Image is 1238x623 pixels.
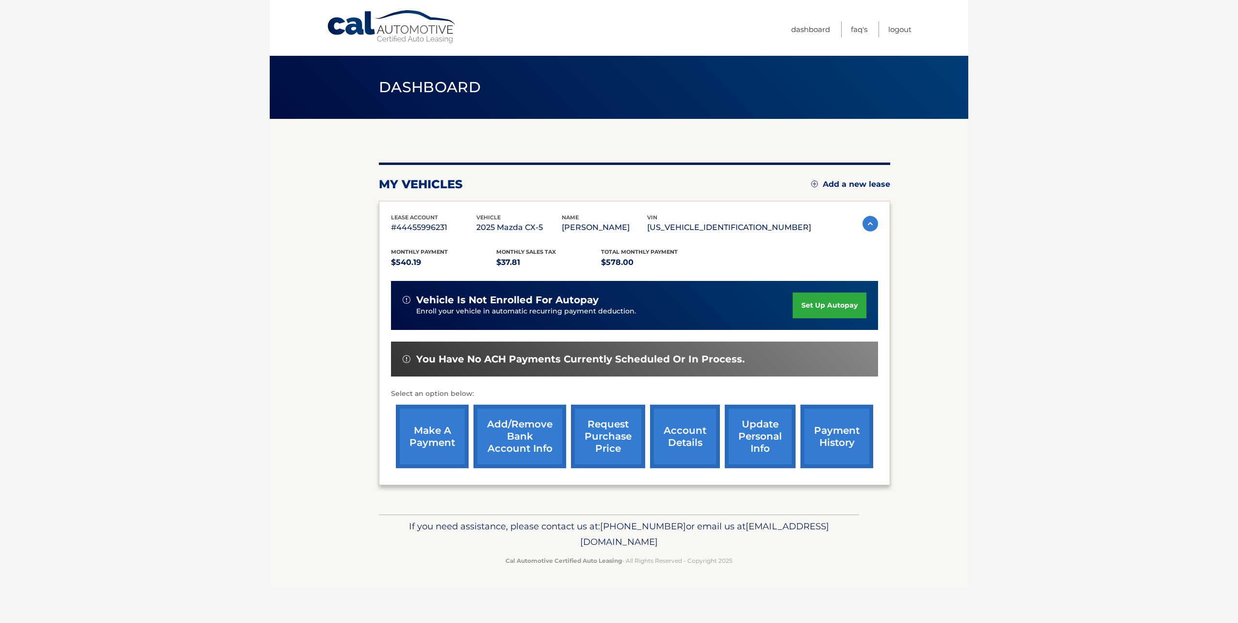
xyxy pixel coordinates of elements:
p: 2025 Mazda CX-5 [476,221,562,234]
p: $540.19 [391,256,496,269]
p: #44455996231 [391,221,476,234]
p: Select an option below: [391,388,878,400]
img: accordion-active.svg [863,216,878,231]
a: Dashboard [791,21,830,37]
span: lease account [391,214,438,221]
a: set up autopay [793,293,866,318]
a: Add a new lease [811,180,890,189]
p: [PERSON_NAME] [562,221,647,234]
span: vehicle is not enrolled for autopay [416,294,599,306]
strong: Cal Automotive Certified Auto Leasing [505,557,622,564]
a: FAQ's [851,21,867,37]
span: Total Monthly Payment [601,248,678,255]
span: Dashboard [379,78,481,96]
span: Monthly sales Tax [496,248,556,255]
p: Enroll your vehicle in automatic recurring payment deduction. [416,306,793,317]
img: add.svg [811,180,818,187]
a: make a payment [396,405,469,468]
p: $37.81 [496,256,602,269]
a: Cal Automotive [326,10,457,44]
span: Monthly Payment [391,248,448,255]
a: Add/Remove bank account info [473,405,566,468]
span: You have no ACH payments currently scheduled or in process. [416,353,745,365]
a: Logout [888,21,912,37]
p: $578.00 [601,256,706,269]
a: account details [650,405,720,468]
p: If you need assistance, please contact us at: or email us at [385,519,853,550]
a: payment history [800,405,873,468]
a: update personal info [725,405,796,468]
a: request purchase price [571,405,645,468]
span: vin [647,214,657,221]
span: vehicle [476,214,501,221]
span: name [562,214,579,221]
h2: my vehicles [379,177,463,192]
p: [US_VEHICLE_IDENTIFICATION_NUMBER] [647,221,811,234]
img: alert-white.svg [403,355,410,363]
img: alert-white.svg [403,296,410,304]
span: [EMAIL_ADDRESS][DOMAIN_NAME] [580,521,829,547]
span: [PHONE_NUMBER] [600,521,686,532]
p: - All Rights Reserved - Copyright 2025 [385,556,853,566]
